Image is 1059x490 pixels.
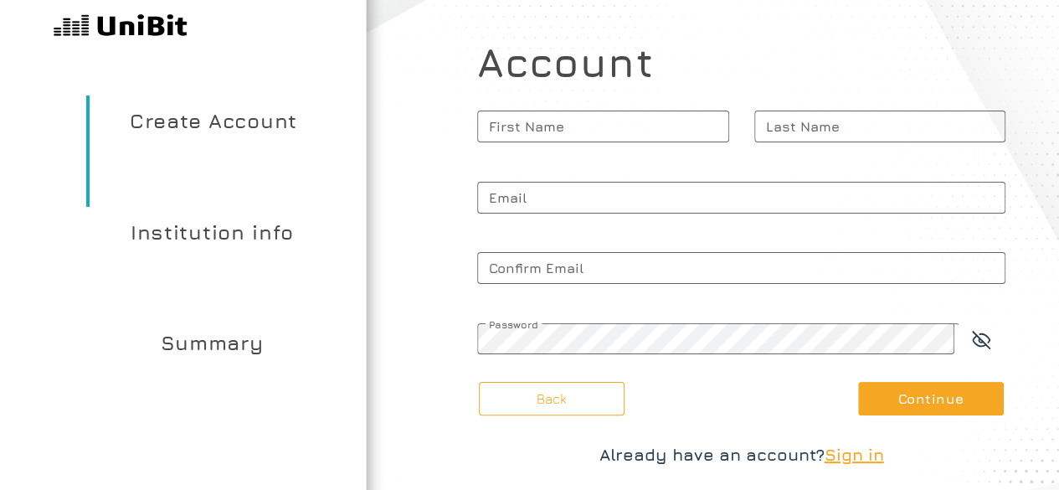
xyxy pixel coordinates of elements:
[86,207,337,318] p: Institution info
[477,442,1005,467] p: Already have an account?
[975,406,1039,470] iframe: Drift Widget Chat Controller
[479,382,625,415] button: Back
[825,445,884,464] span: Sign in
[477,39,1005,91] h1: Account
[477,177,1005,219] span: Email
[477,106,729,147] span: First Name
[477,323,954,354] input: Password
[858,382,1004,415] button: Continue
[86,317,337,429] p: Summary
[477,318,959,331] span: Password
[477,247,1005,289] span: Confirm Email
[54,12,188,42] img: v31kVAdV+ltHqyPP9805dAV0ttielyHdjWdf+P4AoAAAAleaEIAAAAEFwBAABAcAUAAEBwBQAAAMEVAAAABFcAAAAEVwAAABB...
[86,95,337,207] p: Create Account
[754,106,1006,147] span: Last Name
